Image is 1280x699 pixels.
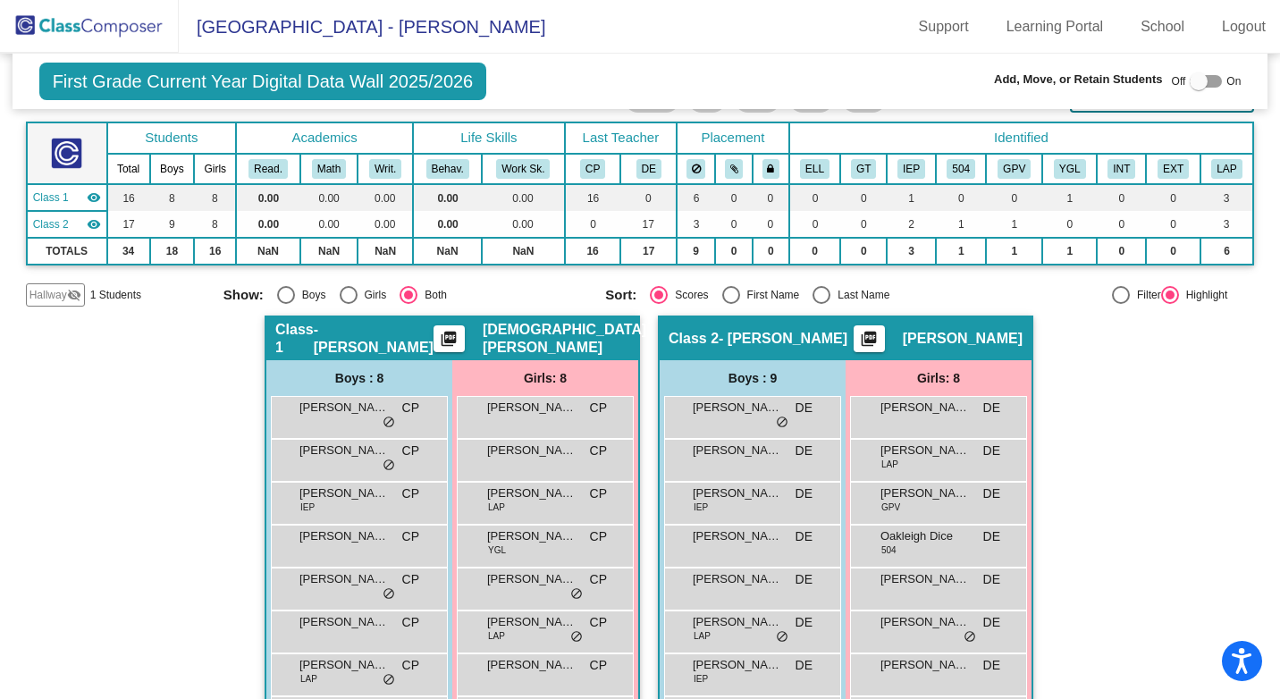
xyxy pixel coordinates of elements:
[482,211,565,238] td: 0.00
[590,399,607,417] span: CP
[565,122,677,154] th: Last Teacher
[1179,287,1228,303] div: Highlight
[358,211,413,238] td: 0.00
[300,184,358,211] td: 0.00
[1172,73,1186,89] span: Off
[715,211,753,238] td: 0
[90,287,141,303] span: 1 Students
[358,184,413,211] td: 0.00
[488,501,505,514] span: LAP
[590,527,607,546] span: CP
[383,587,395,602] span: do_not_disturb_alt
[753,184,789,211] td: 0
[358,238,413,265] td: NaN
[789,122,1254,154] th: Identified
[402,527,419,546] span: CP
[620,184,677,211] td: 0
[858,330,880,355] mat-icon: picture_as_pdf
[796,442,813,460] span: DE
[300,672,317,686] span: LAP
[487,484,577,502] span: [PERSON_NAME]
[880,442,970,459] span: [PERSON_NAME]
[87,190,101,205] mat-icon: visibility
[800,159,829,179] button: ELL
[719,330,847,348] span: - [PERSON_NAME]
[887,238,936,265] td: 3
[669,330,719,348] span: Class 2
[179,13,545,41] span: [GEOGRAPHIC_DATA] - [PERSON_NAME]
[248,159,288,179] button: Read.
[1211,159,1242,179] button: LAP
[983,527,1000,546] span: DE
[693,442,782,459] span: [PERSON_NAME]
[580,159,605,179] button: CP
[677,238,715,265] td: 9
[887,154,936,184] th: Individualized Education Plan
[846,360,1032,396] div: Girls: 8
[383,416,395,430] span: do_not_disturb_alt
[983,570,1000,589] span: DE
[1146,154,1200,184] th: Extrovert
[150,154,195,184] th: Boys
[299,527,389,545] span: [PERSON_NAME]
[487,527,577,545] span: [PERSON_NAME]
[413,211,482,238] td: 0.00
[1054,159,1086,179] button: YGL
[107,154,150,184] th: Total
[936,211,986,238] td: 1
[693,484,782,502] span: [PERSON_NAME]
[905,13,983,41] a: Support
[299,399,389,417] span: [PERSON_NAME]
[300,238,358,265] td: NaN
[482,238,565,265] td: NaN
[1097,184,1146,211] td: 0
[107,211,150,238] td: 17
[936,238,986,265] td: 1
[1146,238,1200,265] td: 0
[87,217,101,232] mat-icon: visibility
[39,63,487,100] span: First Grade Current Year Digital Data Wall 2025/2026
[236,184,299,211] td: 0.00
[413,122,565,154] th: Life Skills
[487,399,577,417] span: [PERSON_NAME]
[1130,287,1161,303] div: Filter
[796,399,813,417] span: DE
[275,321,314,357] span: Class 1
[402,484,419,503] span: CP
[789,238,841,265] td: 0
[1158,159,1189,179] button: EXT
[565,211,621,238] td: 0
[194,211,236,238] td: 8
[483,321,646,357] span: [DEMOGRAPHIC_DATA][PERSON_NAME]
[565,238,621,265] td: 16
[413,238,482,265] td: NaN
[840,154,887,184] th: Gifted and Talented
[1208,13,1280,41] a: Logout
[796,484,813,503] span: DE
[426,159,469,179] button: Behav.
[983,613,1000,632] span: DE
[194,154,236,184] th: Girls
[660,360,846,396] div: Boys : 9
[668,287,708,303] div: Scores
[880,399,970,417] span: [PERSON_NAME]
[796,527,813,546] span: DE
[986,154,1042,184] th: Good Parent Volunteer
[796,570,813,589] span: DE
[150,211,195,238] td: 9
[266,360,452,396] div: Boys : 8
[590,656,607,675] span: CP
[789,154,841,184] th: English Language Learner
[236,211,299,238] td: 0.00
[605,287,636,303] span: Sort:
[998,159,1031,179] button: GPV
[299,442,389,459] span: [PERSON_NAME]
[27,211,107,238] td: Dana Egbert - Egbert
[27,238,107,265] td: TOTALS
[487,613,577,631] span: [PERSON_NAME]
[570,630,583,644] span: do_not_disturb_alt
[1042,211,1097,238] td: 0
[693,656,782,674] span: [PERSON_NAME]
[947,159,975,179] button: 504
[299,656,389,674] span: [PERSON_NAME] [PERSON_NAME]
